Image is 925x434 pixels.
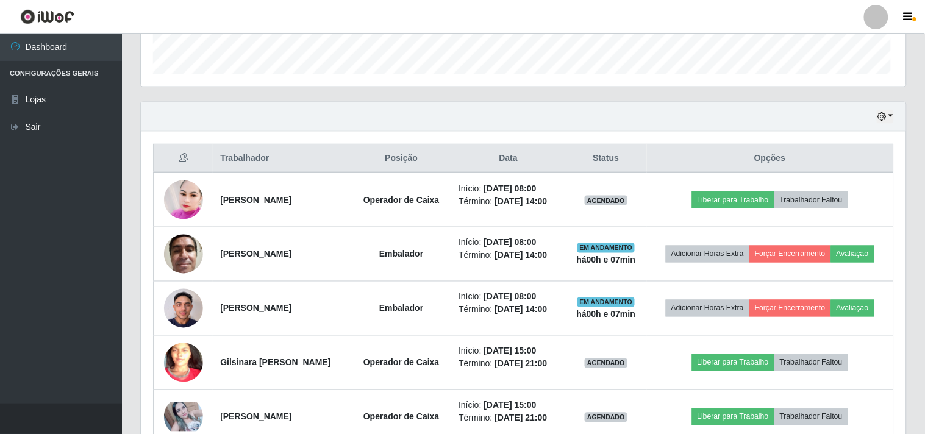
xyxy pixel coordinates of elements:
button: Forçar Encerramento [749,246,831,263]
button: Liberar para Trabalho [692,191,774,208]
li: Término: [459,195,558,208]
strong: Operador de Caixa [363,195,440,205]
button: Forçar Encerramento [749,300,831,317]
strong: Embalador [379,304,423,313]
time: [DATE] 15:00 [484,400,537,410]
th: Opções [647,144,894,173]
time: [DATE] 14:00 [495,251,547,260]
li: Término: [459,412,558,425]
span: EM ANDAMENTO [577,297,635,307]
strong: há 00 h e 07 min [577,310,636,319]
img: 1668045195868.jpeg [164,402,203,432]
time: [DATE] 08:00 [484,292,537,302]
button: Avaliação [831,246,874,263]
time: [DATE] 15:00 [484,346,537,356]
button: Liberar para Trabalho [692,354,774,371]
li: Término: [459,249,558,262]
strong: [PERSON_NAME] [220,412,291,422]
time: [DATE] 21:00 [495,359,547,369]
button: Trabalhador Faltou [774,354,848,371]
strong: Gilsinara [PERSON_NAME] [220,358,330,368]
time: [DATE] 08:00 [484,183,537,193]
th: Trabalhador [213,144,351,173]
li: Início: [459,345,558,358]
span: AGENDADO [585,196,627,205]
button: Adicionar Horas Extra [666,300,749,317]
li: Término: [459,358,558,371]
strong: [PERSON_NAME] [220,195,291,205]
li: Início: [459,399,558,412]
strong: Operador de Caixa [363,412,440,422]
img: 1754834692100.jpeg [164,282,203,334]
button: Trabalhador Faltou [774,191,848,208]
th: Posição [351,144,451,173]
button: Liberar para Trabalho [692,408,774,425]
li: Início: [459,237,558,249]
img: 1755803495461.jpeg [164,177,203,222]
li: Término: [459,304,558,316]
strong: Operador de Caixa [363,358,440,368]
time: [DATE] 14:00 [495,305,547,315]
time: [DATE] 21:00 [495,413,547,423]
strong: [PERSON_NAME] [220,304,291,313]
img: CoreUI Logo [20,9,74,24]
strong: Embalador [379,249,423,259]
span: AGENDADO [585,413,627,422]
img: 1630764060757.jpeg [164,321,203,405]
strong: há 00 h e 07 min [577,255,636,265]
button: Avaliação [831,300,874,317]
time: [DATE] 08:00 [484,238,537,247]
span: EM ANDAMENTO [577,243,635,253]
span: AGENDADO [585,358,627,368]
button: Adicionar Horas Extra [666,246,749,263]
img: 1606512880080.jpeg [164,228,203,280]
strong: [PERSON_NAME] [220,249,291,259]
time: [DATE] 14:00 [495,196,547,206]
li: Início: [459,291,558,304]
li: Início: [459,182,558,195]
th: Data [451,144,565,173]
th: Status [565,144,646,173]
button: Trabalhador Faltou [774,408,848,425]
